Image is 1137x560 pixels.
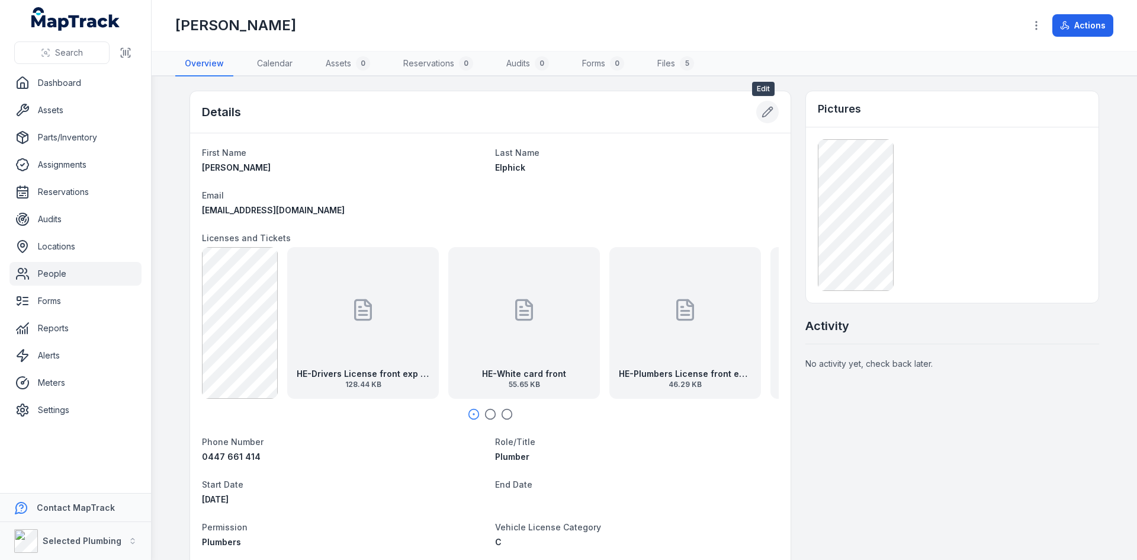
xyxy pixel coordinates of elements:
span: Search [55,47,83,59]
span: Start Date [202,479,243,489]
a: Audits0 [497,52,558,76]
a: Forms0 [573,52,634,76]
a: People [9,262,142,286]
span: End Date [495,479,532,489]
a: Files5 [648,52,704,76]
strong: HE-Plumbers License front exp10.12.27 [619,368,751,380]
div: 5 [680,56,694,71]
strong: Contact MapTrack [37,503,115,513]
a: Parts/Inventory [9,126,142,149]
a: Reservations0 [394,52,483,76]
span: [EMAIL_ADDRESS][DOMAIN_NAME] [202,205,345,215]
span: Phone Number [202,437,264,447]
span: [DATE] [202,494,229,504]
div: 0 [535,56,549,71]
span: Plumber [495,452,529,462]
span: 128.44 KB [297,380,429,389]
a: Alerts [9,344,142,367]
span: Plumbers [202,537,241,547]
span: 55.65 KB [482,380,566,389]
strong: Selected Plumbing [43,536,121,546]
span: Elphick [495,162,525,172]
a: Forms [9,289,142,313]
button: Search [14,41,110,64]
span: Role/Title [495,437,535,447]
span: Edit [752,82,775,96]
strong: HE-Drivers License front exp [DATE] [297,368,429,380]
a: Settings [9,398,142,422]
a: Assignments [9,153,142,177]
a: Assets0 [316,52,380,76]
a: MapTrack [31,7,120,31]
a: Reservations [9,180,142,204]
span: C [495,537,502,547]
h1: [PERSON_NAME] [175,16,296,35]
a: Reports [9,316,142,340]
button: Actions [1052,14,1113,37]
time: 8/6/2025, 12:00:00 AM [202,494,229,504]
span: 0447 661 414 [202,452,261,462]
span: Last Name [495,148,539,158]
span: 46.29 KB [619,380,751,389]
span: Permission [202,522,248,532]
a: Assets [9,98,142,122]
span: Vehicle License Category [495,522,601,532]
span: [PERSON_NAME] [202,162,271,172]
a: Dashboard [9,71,142,95]
div: 0 [459,56,473,71]
a: Calendar [248,52,302,76]
div: 0 [356,56,370,71]
a: Locations [9,235,142,258]
h2: Details [202,104,241,120]
h3: Pictures [818,101,861,117]
a: Meters [9,371,142,395]
span: Email [202,190,224,200]
span: Licenses and Tickets [202,233,291,243]
strong: HE-White card front [482,368,566,380]
a: Overview [175,52,233,76]
span: No activity yet, check back later. [805,359,933,369]
span: First Name [202,148,246,158]
div: 0 [610,56,624,71]
a: Audits [9,207,142,231]
h2: Activity [805,318,849,334]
